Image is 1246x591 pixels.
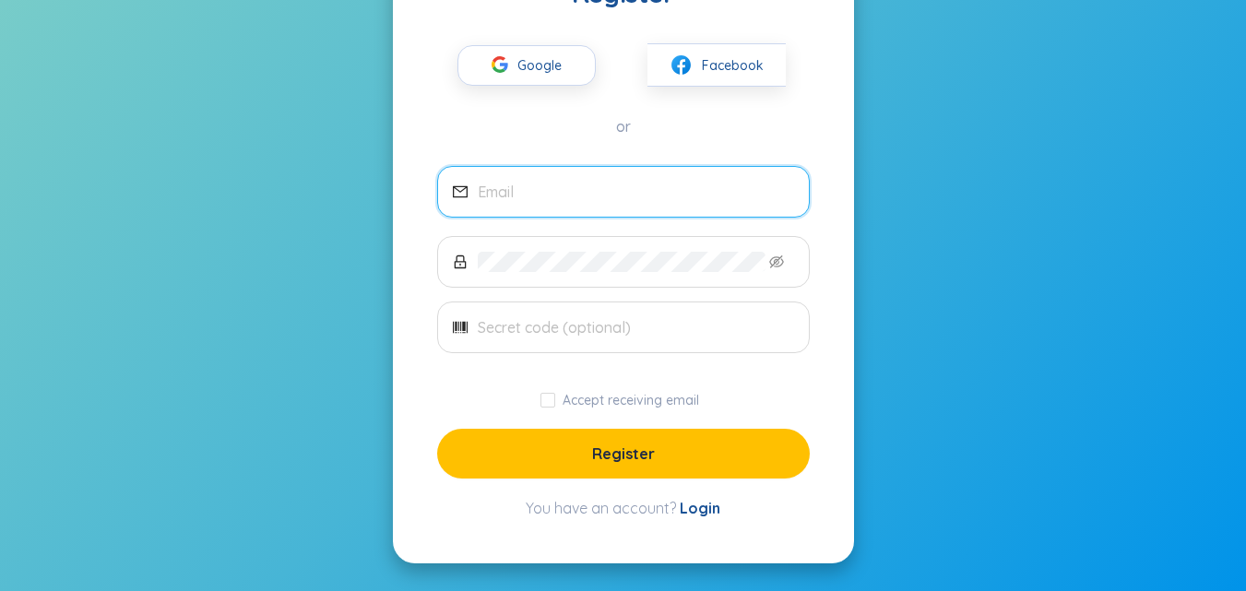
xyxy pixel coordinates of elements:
span: lock [453,254,468,269]
div: or [437,116,810,136]
input: Email [478,182,794,202]
div: You have an account? [437,497,810,519]
span: Register [592,443,655,464]
span: eye-invisible [769,254,784,269]
a: Login [680,499,720,517]
button: facebookFacebook [647,43,786,87]
button: Register [437,429,810,479]
span: Google [517,46,571,85]
span: barcode [453,320,468,335]
img: facebook [670,53,693,77]
input: Secret code (optional) [478,317,794,337]
span: Accept receiving email [555,392,706,408]
button: Google [457,45,596,86]
span: mail [453,184,468,199]
span: Facebook [702,55,764,76]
